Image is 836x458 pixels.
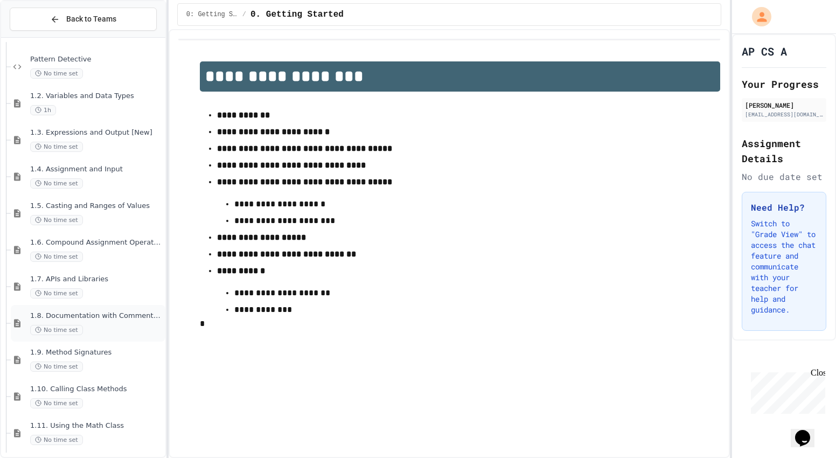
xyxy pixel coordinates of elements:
[186,10,238,19] span: 0: Getting Started
[747,368,825,414] iframe: chat widget
[30,421,163,431] span: 1.11. Using the Math Class
[30,311,163,321] span: 1.8. Documentation with Comments and Preconditions
[250,8,344,21] span: 0. Getting Started
[742,77,826,92] h2: Your Progress
[30,288,83,299] span: No time set
[66,13,116,25] span: Back to Teams
[741,4,774,29] div: My Account
[10,8,157,31] button: Back to Teams
[30,435,83,445] span: No time set
[30,275,163,284] span: 1.7. APIs and Libraries
[30,398,83,408] span: No time set
[30,165,163,174] span: 1.4. Assignment and Input
[30,202,163,211] span: 1.5. Casting and Ranges of Values
[791,415,825,447] iframe: chat widget
[30,68,83,79] span: No time set
[745,100,823,110] div: [PERSON_NAME]
[30,348,163,357] span: 1.9. Method Signatures
[742,136,826,166] h2: Assignment Details
[30,385,163,394] span: 1.10. Calling Class Methods
[745,110,823,119] div: [EMAIL_ADDRESS][DOMAIN_NAME]
[30,128,163,137] span: 1.3. Expressions and Output [New]
[30,252,83,262] span: No time set
[742,170,826,183] div: No due date set
[242,10,246,19] span: /
[751,201,817,214] h3: Need Help?
[751,218,817,315] p: Switch to "Grade View" to access the chat feature and communicate with your teacher for help and ...
[30,92,163,101] span: 1.2. Variables and Data Types
[4,4,74,68] div: Chat with us now!Close
[30,362,83,372] span: No time set
[30,215,83,225] span: No time set
[30,238,163,247] span: 1.6. Compound Assignment Operators
[30,142,83,152] span: No time set
[30,105,56,115] span: 1h
[742,44,787,59] h1: AP CS A
[30,55,163,64] span: Pattern Detective
[30,325,83,335] span: No time set
[30,178,83,189] span: No time set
